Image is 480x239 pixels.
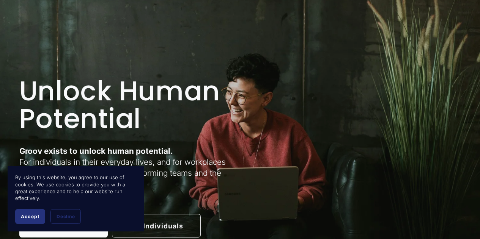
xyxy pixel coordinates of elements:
[15,174,137,202] p: By using this website, you agree to our use of cookies. We use cookies to provide you with a grea...
[50,209,81,224] button: Decline
[19,146,238,189] p: For individuals in their everyday lives, and for workplaces striving to build resilient, high-per...
[19,146,173,156] strong: Groov exists to unlock human potential.
[15,209,45,224] button: Accept
[112,214,201,237] a: For Individuals
[19,78,238,133] h1: Unlock Human Potential
[57,214,75,219] span: Decline
[8,166,144,231] section: Cookie banner
[21,214,39,219] span: Accept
